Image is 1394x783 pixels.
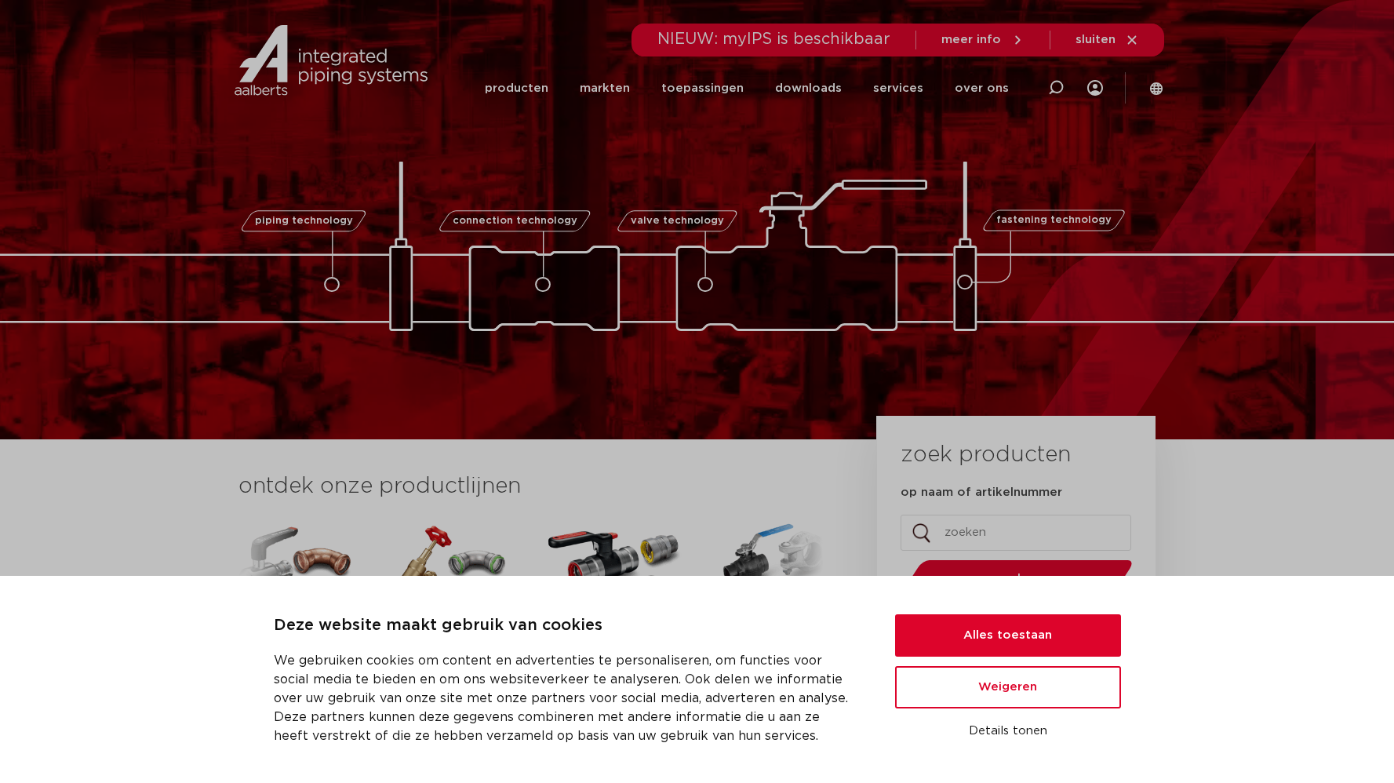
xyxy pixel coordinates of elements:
[942,573,1092,585] span: zoeken
[657,31,890,47] span: NIEUW: myIPS is beschikbaar
[380,518,521,757] a: VSHSudoPress
[631,216,724,226] span: valve technology
[274,614,857,639] p: Deze website maakt gebruik van cookies
[996,216,1112,226] span: fastening technology
[895,614,1121,657] button: Alles toestaan
[895,718,1121,745] button: Details tonen
[901,515,1131,551] input: zoeken
[941,34,1001,46] span: meer info
[485,58,1009,118] nav: Menu
[1076,33,1139,47] a: sluiten
[238,471,824,502] h3: ontdek onze productlijnen
[452,216,577,226] span: connection technology
[895,666,1121,708] button: Weigeren
[1076,34,1116,46] span: sluiten
[901,485,1062,501] label: op naam of artikelnummer
[274,651,857,745] p: We gebruiken cookies om content en advertenties te personaliseren, om functies voor social media ...
[544,518,686,757] a: VSHPowerPress
[941,33,1025,47] a: meer info
[661,58,744,118] a: toepassingen
[485,58,548,118] a: producten
[775,58,842,118] a: downloads
[255,216,353,226] span: piping technology
[895,559,1138,599] button: zoeken
[709,518,850,757] a: VSHShurjoint
[580,58,630,118] a: markten
[215,518,356,757] a: VSHXPress
[955,58,1009,118] a: over ons
[901,439,1071,471] h3: zoek producten
[873,58,923,118] a: services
